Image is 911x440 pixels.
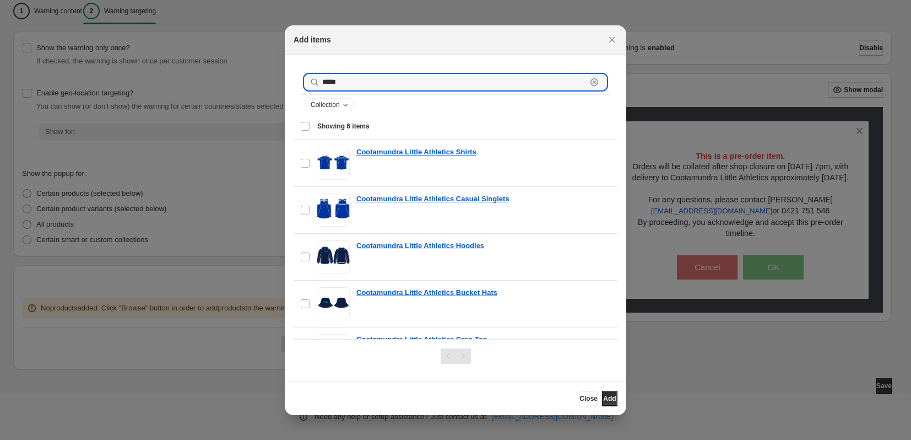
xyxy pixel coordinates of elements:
[311,100,340,109] span: Collection
[356,147,476,158] a: Cootamundra Little Athletics Shirts
[589,77,600,88] button: Clear
[317,287,350,320] img: Cootamundra Little Athletics Bucket Hats
[317,194,350,227] img: Cootamundra Little Athletics Casual Singlets
[579,391,598,406] button: Close
[602,391,617,406] button: Add
[294,34,331,45] h2: Add items
[356,240,484,251] a: Cootamundra Little Athletics Hoodies
[604,32,620,47] button: Close
[317,334,350,367] img: Cootamundra Little Athletics Crop Top
[579,394,598,403] span: Close
[317,122,370,131] span: Showing 6 items
[603,394,616,403] span: Add
[317,147,350,180] img: Cootamundra Little Athletics Shirts
[305,99,353,111] button: Collection
[356,194,509,205] a: Cootamundra Little Athletics Casual Singlets
[356,287,497,298] a: Cootamundra Little Athletics Bucket Hats
[441,348,471,364] nav: Pagination
[317,240,350,273] img: Cootamundra Little Athletics Hoodies
[356,334,487,345] a: Cootamundra Little Athletics Crop Top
